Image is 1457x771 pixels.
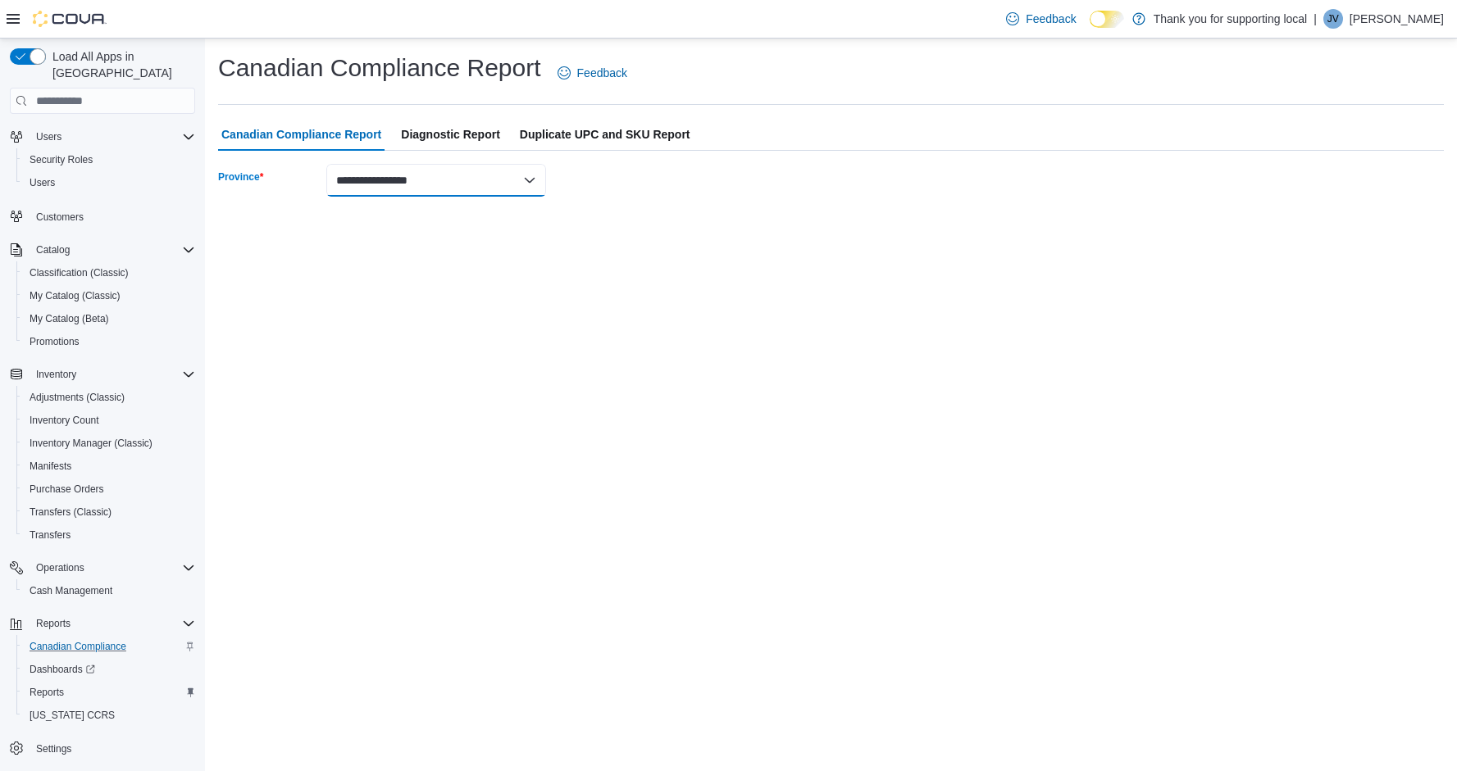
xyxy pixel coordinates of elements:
[30,558,195,578] span: Operations
[36,243,70,256] span: Catalog
[16,579,202,602] button: Cash Management
[16,681,202,704] button: Reports
[16,409,202,432] button: Inventory Count
[30,335,80,348] span: Promotions
[30,266,129,279] span: Classification (Classic)
[3,125,202,148] button: Users
[218,52,541,84] h1: Canadian Compliance Report
[16,635,202,658] button: Canadian Compliance
[16,386,202,409] button: Adjustments (Classic)
[3,238,202,261] button: Catalog
[16,432,202,455] button: Inventory Manager (Classic)
[33,11,107,27] img: Cova
[16,455,202,478] button: Manifests
[16,148,202,171] button: Security Roles
[23,150,99,170] a: Security Roles
[30,739,78,759] a: Settings
[23,705,195,725] span: Washington CCRS
[36,742,71,755] span: Settings
[23,173,195,193] span: Users
[30,614,77,633] button: Reports
[16,501,202,524] button: Transfers (Classic)
[23,286,127,306] a: My Catalog (Classic)
[16,171,202,194] button: Users
[23,433,159,453] a: Inventory Manager (Classic)
[30,709,115,722] span: [US_STATE] CCRS
[23,683,71,702] a: Reports
[30,506,112,519] span: Transfers (Classic)
[30,640,126,653] span: Canadian Compliance
[3,556,202,579] button: Operations
[1327,9,1339,29] span: JV
[520,118,690,151] span: Duplicate UPC and SKU Report
[23,410,195,430] span: Inventory Count
[3,204,202,228] button: Customers
[1026,11,1076,27] span: Feedback
[23,525,195,545] span: Transfers
[30,206,195,226] span: Customers
[1154,9,1308,29] p: Thank you for supporting local
[30,528,71,542] span: Transfers
[30,153,93,166] span: Security Roles
[218,170,263,184] label: Province
[16,307,202,330] button: My Catalog (Beta)
[23,309,195,329] span: My Catalog (Beta)
[23,456,78,476] a: Manifests
[551,57,634,89] a: Feedback
[23,173,61,193] a: Users
[23,332,195,351] span: Promotions
[23,433,195,453] span: Inventory Manager (Classic)
[36,561,84,574] span: Operations
[999,2,1082,35] a: Feedback
[3,363,202,386] button: Inventory
[36,211,84,224] span: Customers
[30,558,91,578] button: Operations
[23,388,131,407] a: Adjustments (Classic)
[30,127,68,147] button: Users
[36,368,76,381] span: Inventory
[23,479,111,499] a: Purchase Orders
[23,502,195,522] span: Transfers (Classic)
[30,663,95,676] span: Dashboards
[23,410,106,430] a: Inventory Count
[23,479,195,499] span: Purchase Orders
[1350,9,1444,29] p: [PERSON_NAME]
[23,263,135,283] a: Classification (Classic)
[577,65,627,81] span: Feedback
[30,127,195,147] span: Users
[30,614,195,633] span: Reports
[16,284,202,307] button: My Catalog (Classic)
[3,737,202,760] button: Settings
[30,240,195,260] span: Catalog
[16,658,202,681] a: Dashboards
[23,683,195,702] span: Reports
[23,637,133,656] a: Canadian Compliance
[30,207,90,227] a: Customers
[30,391,125,404] span: Adjustments (Classic)
[16,524,202,547] button: Transfers
[23,660,195,679] span: Dashboards
[1314,9,1317,29] p: |
[1090,11,1124,28] input: Dark Mode
[30,289,121,302] span: My Catalog (Classic)
[30,686,64,699] span: Reports
[30,365,195,384] span: Inventory
[1323,9,1343,29] div: Joshua Vera
[16,330,202,353] button: Promotions
[30,414,99,427] span: Inventory Count
[23,388,195,407] span: Adjustments (Classic)
[1090,28,1090,29] span: Dark Mode
[23,581,119,601] a: Cash Management
[23,456,195,476] span: Manifests
[23,502,118,522] a: Transfers (Classic)
[30,437,153,450] span: Inventory Manager (Classic)
[30,483,104,496] span: Purchase Orders
[36,130,61,143] span: Users
[23,332,86,351] a: Promotions
[46,48,195,81] span: Load All Apps in [GEOGRAPHIC_DATA]
[23,150,195,170] span: Security Roles
[23,525,77,545] a: Transfers
[30,176,55,189] span: Users
[23,286,195,306] span: My Catalog (Classic)
[30,584,112,597] span: Cash Management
